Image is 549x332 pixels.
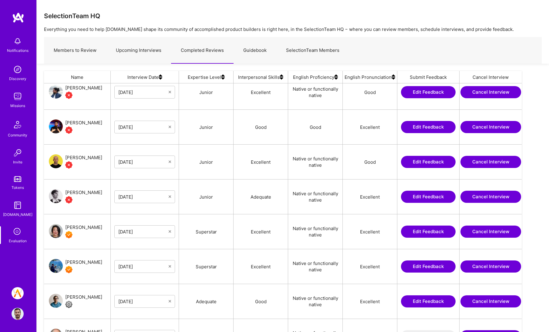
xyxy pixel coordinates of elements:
div: English Proficiency [288,71,343,83]
button: Cancel Interview [460,295,521,307]
div: [DOMAIN_NAME] [3,211,32,218]
img: User Avatar [49,259,63,273]
div: Native or functionally native [288,249,343,284]
p: Everything you need to help [DOMAIN_NAME] shape its community of accomplished product builders is... [44,26,542,32]
input: Select Date... [118,229,169,235]
div: Interpersonal Skills [234,71,288,83]
button: Cancel Interview [460,121,521,133]
div: Native or functionally native [288,179,343,214]
div: Evaluation [9,238,27,244]
img: sort [334,71,338,83]
div: Excellent [343,249,397,284]
button: Edit Feedback [401,191,456,203]
div: Expertise Level [179,71,234,83]
div: Native or functionally native [288,214,343,249]
img: User Avatar [49,119,63,133]
img: Invite [12,147,24,159]
div: [PERSON_NAME] [65,119,102,126]
button: Cancel Interview [460,191,521,203]
div: Excellent [343,214,397,249]
img: discovery [12,63,24,75]
img: Exceptional A.Teamer [65,231,72,238]
div: Excellent [343,179,397,214]
a: User Avatar[PERSON_NAME]Unqualified [49,119,102,135]
a: User Avatar[PERSON_NAME]Unqualified [49,84,102,100]
div: Submit Feedback [397,71,460,83]
div: [PERSON_NAME] [65,259,102,266]
img: User Avatar [49,85,63,99]
img: sort [221,71,225,83]
div: Native or functionally native [288,75,343,109]
div: Native or functionally native [288,284,343,319]
img: Limited Access [65,301,72,308]
a: User Avatar[PERSON_NAME]Exceptional A.Teamer [49,224,102,240]
img: User Avatar [49,294,63,308]
div: Invite [13,159,22,165]
div: Good [288,110,343,144]
img: bell [12,35,24,47]
a: Members to Review [44,37,106,64]
input: Select Date... [118,159,169,165]
input: Select Date... [118,298,169,304]
a: SelectionTeam Members [276,37,349,64]
div: [PERSON_NAME] [65,84,102,92]
img: Unqualified [65,196,72,203]
img: tokens [14,176,21,182]
img: sort [159,71,162,83]
img: User Avatar [49,224,63,238]
div: Junior [179,110,234,144]
button: Edit Feedback [401,295,456,307]
input: Select Date... [118,124,169,130]
a: Edit Feedback [401,260,456,273]
a: Edit Feedback [401,226,456,238]
div: [PERSON_NAME] [65,224,102,231]
img: logo [12,12,24,23]
img: Unqualified [65,161,72,169]
img: A.Team // Selection Team - help us grow the community! [12,287,24,299]
input: Select Date... [118,263,169,270]
div: Interview Date [111,71,179,83]
a: User Avatar [10,308,25,320]
a: User Avatar[PERSON_NAME]Limited Access [49,293,102,309]
div: Excellent [343,110,397,144]
button: Edit Feedback [401,121,456,133]
button: Cancel Interview [460,86,521,98]
div: English Pronunciation [343,71,397,83]
img: guide book [12,199,24,211]
button: Cancel Interview [460,226,521,238]
button: Edit Feedback [401,156,456,168]
img: Unqualified [65,126,72,134]
div: Good [234,110,288,144]
div: Superstar [179,249,234,284]
a: Guidebook [234,37,276,64]
img: teamwork [12,90,24,102]
div: Missions [10,102,25,109]
div: Cancel Interview [460,71,522,83]
input: Select Date... [118,89,169,95]
div: Notifications [7,47,29,54]
div: Superstar [179,214,234,249]
div: [PERSON_NAME] [65,189,102,196]
div: Community [8,132,27,138]
a: User Avatar[PERSON_NAME]Unqualified [49,154,102,170]
img: sort [392,71,395,83]
button: Edit Feedback [401,86,456,98]
a: Upcoming Interviews [106,37,171,64]
img: sort [280,71,283,83]
div: [PERSON_NAME] [65,293,102,301]
div: Name [44,71,111,83]
div: Native or functionally native [288,145,343,179]
img: Community [10,117,25,132]
a: Completed Reviews [171,37,234,64]
button: Cancel Interview [460,156,521,168]
div: Adequate [179,284,234,319]
a: User Avatar[PERSON_NAME]Unqualified [49,189,102,205]
div: Excellent [234,145,288,179]
div: Junior [179,179,234,214]
div: [PERSON_NAME] [65,154,102,161]
a: User Avatar[PERSON_NAME]Exceptional A.Teamer [49,259,102,274]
